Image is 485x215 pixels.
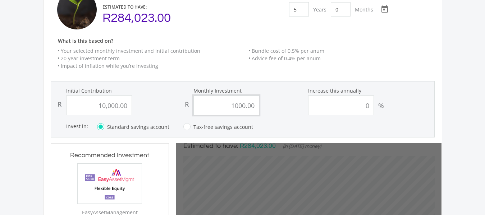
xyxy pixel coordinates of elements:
div: Years [309,2,331,17]
li: Your selected monthly investment and initial contribution [58,47,244,55]
li: Advice fee of 0.4% per anum [249,55,435,62]
label: Standard savings account [97,122,169,131]
img: EMPBundle_CEquity.png [78,164,142,203]
div: R284,023.00 [102,14,275,22]
li: Bundle cost of 0.5% per anum [249,47,435,55]
input: Years [289,2,309,17]
h6: What is this based on? [51,38,442,44]
li: Impact of inflation while you’re investing [58,62,244,70]
button: Open calendar [378,2,392,17]
li: 20 year investment term [58,55,244,62]
div: R [185,100,189,108]
label: Increase this annually [308,87,432,94]
input: Months [331,2,351,17]
h3: Recommended Investment [58,150,162,160]
label: Initial Contribution [53,87,177,94]
label: Monthly Investment [180,87,305,94]
div: Months [351,2,378,17]
div: Invest in: [66,122,434,131]
div: R [58,100,62,108]
span: R284,023.00 [240,142,276,149]
label: Tax-free savings account [183,122,253,131]
span: Estimated to have: [183,142,238,149]
div: ESTIMATED TO HAVE: [102,4,275,10]
div: % [378,101,384,110]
